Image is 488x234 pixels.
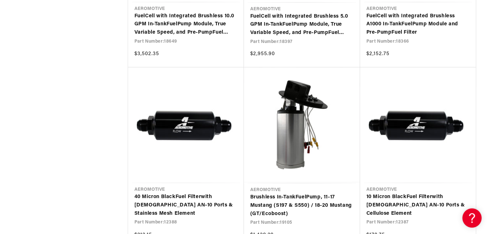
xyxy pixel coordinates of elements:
[366,193,469,218] a: 10 Micron BlackFuel Filterwith [DEMOGRAPHIC_DATA] AN-10 Ports & Cellulose Element
[134,12,237,37] a: FuelCell with Integrated Brushless 10.0 GPM In-TankFuelPump Module, True Variable Speed, and Pre-...
[134,193,237,218] a: 40 Micron BlackFuel Filterwith [DEMOGRAPHIC_DATA] AN-10 Ports & Stainless Mesh Element
[250,13,354,37] a: FuelCell with Integrated Brushless 5.0 GPM In-TankFuelPump Module, True Variable Speed, and Pre-P...
[250,193,354,218] a: Brushless In-TankFuelPump, 11-17 Mustang (S197 & S550) / 18-20 Mustang (GT/Ecoboost)
[366,12,469,37] a: FuelCell with Integrated Brushless A1000 In-TankFuelPump Module and Pre-PumpFuel Filter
